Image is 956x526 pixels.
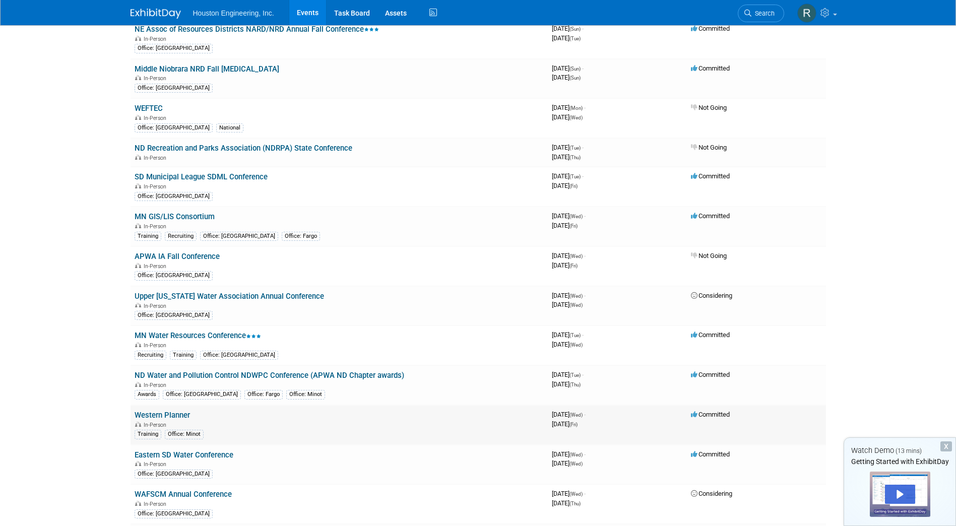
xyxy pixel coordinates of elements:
span: Houston Engineering, Inc. [193,9,274,17]
img: Ryan David [797,4,816,23]
span: Considering [691,292,732,299]
a: Middle Niobrara NRD Fall [MEDICAL_DATA] [135,64,279,74]
span: [DATE] [552,25,584,32]
div: Office: Fargo [282,232,320,241]
span: - [584,292,586,299]
span: In-Person [144,183,169,190]
span: [DATE] [552,371,584,378]
span: - [584,411,586,418]
span: Considering [691,490,732,497]
span: [DATE] [552,450,586,458]
div: Office: [GEOGRAPHIC_DATA] [135,84,213,93]
span: In-Person [144,155,169,161]
span: - [582,144,584,151]
div: Office: Minot [165,430,204,439]
span: (13 mins) [896,447,922,454]
span: In-Person [144,501,169,507]
span: [DATE] [552,104,586,111]
span: Not Going [691,104,727,111]
span: [DATE] [552,172,584,180]
span: - [582,25,584,32]
div: Training [135,430,161,439]
a: ND Recreation and Parks Association (NDRPA) State Conference [135,144,352,153]
span: (Sun) [569,75,581,81]
a: APWA IA Fall Conference [135,252,220,261]
img: In-Person Event [135,382,141,387]
span: - [584,252,586,259]
span: [DATE] [552,301,583,308]
a: Western Planner [135,411,190,420]
span: [DATE] [552,261,578,269]
span: (Wed) [569,214,583,219]
span: Not Going [691,252,727,259]
span: [DATE] [552,420,578,428]
div: Play [885,485,915,504]
span: Committed [691,411,730,418]
span: (Wed) [569,253,583,259]
span: (Wed) [569,115,583,120]
span: [DATE] [552,292,586,299]
span: (Tue) [569,145,581,151]
a: WEFTEC [135,104,163,113]
a: Upper [US_STATE] Water Association Annual Conference [135,292,324,301]
div: Office: [GEOGRAPHIC_DATA] [135,311,213,320]
span: - [584,490,586,497]
span: (Fri) [569,422,578,427]
span: [DATE] [552,113,583,121]
div: Office: [GEOGRAPHIC_DATA] [135,192,213,201]
a: NE Assoc of Resources Districts NARD/NRD Annual Fall Conference [135,25,379,34]
span: [DATE] [552,222,578,229]
span: Search [751,10,775,17]
span: [DATE] [552,411,586,418]
div: Office: [GEOGRAPHIC_DATA] [163,390,241,399]
span: Committed [691,25,730,32]
span: [DATE] [552,499,581,507]
span: (Wed) [569,302,583,308]
div: Office: [GEOGRAPHIC_DATA] [135,509,213,518]
div: Office: [GEOGRAPHIC_DATA] [135,470,213,479]
div: Recruiting [135,351,166,360]
span: - [584,212,586,220]
span: (Wed) [569,342,583,348]
span: (Sun) [569,66,581,72]
div: Office: [GEOGRAPHIC_DATA] [135,123,213,133]
span: In-Person [144,342,169,349]
img: In-Person Event [135,75,141,80]
span: (Wed) [569,452,583,457]
div: Office: [GEOGRAPHIC_DATA] [200,351,278,360]
span: Committed [691,450,730,458]
div: Office: [GEOGRAPHIC_DATA] [200,232,278,241]
a: SD Municipal League SDML Conference [135,172,268,181]
a: WAFSCM Annual Conference [135,490,232,499]
span: (Mon) [569,105,583,111]
span: In-Person [144,115,169,121]
span: In-Person [144,223,169,230]
div: Awards [135,390,159,399]
span: In-Person [144,36,169,42]
img: In-Person Event [135,36,141,41]
div: Watch Demo [844,445,955,456]
span: [DATE] [552,34,581,42]
div: Office: [GEOGRAPHIC_DATA] [135,44,213,53]
span: (Wed) [569,293,583,299]
span: In-Person [144,382,169,388]
div: Dismiss [940,441,952,451]
span: - [582,331,584,339]
span: [DATE] [552,182,578,189]
span: (Tue) [569,372,581,378]
img: In-Person Event [135,303,141,308]
span: [DATE] [552,331,584,339]
span: (Tue) [569,333,581,338]
span: Committed [691,172,730,180]
div: Office: [GEOGRAPHIC_DATA] [135,271,213,280]
div: Recruiting [165,232,197,241]
img: ExhibitDay [131,9,181,19]
span: (Wed) [569,491,583,497]
div: Office: Fargo [244,390,283,399]
img: In-Person Event [135,183,141,188]
span: [DATE] [552,144,584,151]
span: Committed [691,331,730,339]
a: ND Water and Pollution Control NDWPC Conference (APWA ND Chapter awards) [135,371,404,380]
span: (Thu) [569,382,581,387]
img: In-Person Event [135,263,141,268]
